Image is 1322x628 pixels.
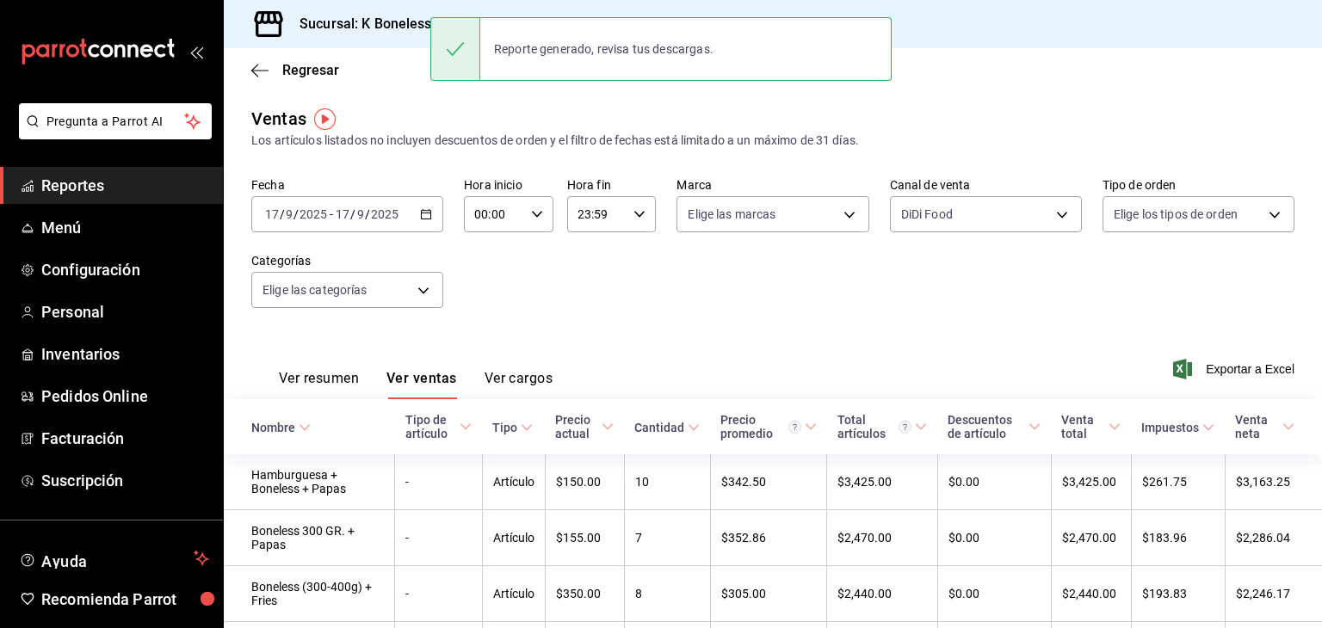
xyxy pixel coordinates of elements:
[948,413,1041,440] span: Descuentos de artículo
[330,207,333,221] span: -
[41,342,209,366] span: Inventarios
[1225,566,1322,622] td: $2,246.17
[837,413,928,440] span: Total artículos
[405,413,457,440] div: Tipo de artículo
[282,62,339,78] span: Regresar
[837,413,912,440] div: Total artículos
[482,566,545,622] td: Artículo
[1131,510,1225,566] td: $183.96
[41,588,209,611] span: Recomienda Parrot
[1051,566,1131,622] td: $2,440.00
[41,427,209,450] span: Facturación
[555,413,614,440] span: Precio actual
[1141,421,1199,434] div: Impuestos
[624,566,710,622] td: 8
[710,454,826,510] td: $342.50
[41,548,187,569] span: Ayuda
[299,207,328,221] input: ----
[710,566,826,622] td: $305.00
[1225,510,1322,566] td: $2,286.04
[41,258,209,281] span: Configuración
[41,216,209,239] span: Menú
[545,510,624,566] td: $155.00
[1061,413,1121,440] span: Venta total
[279,370,553,399] div: navigation tabs
[545,566,624,622] td: $350.00
[567,179,657,191] label: Hora fin
[634,421,700,434] span: Cantidad
[1131,454,1225,510] td: $261.75
[1051,510,1131,566] td: $2,470.00
[1225,454,1322,510] td: $3,163.25
[365,207,370,221] span: /
[545,454,624,510] td: $150.00
[370,207,399,221] input: ----
[492,421,517,434] div: Tipo
[224,566,395,622] td: Boneless (300-400g) + Fries
[901,206,953,223] span: DiDi Food
[280,207,285,221] span: /
[937,566,1051,622] td: $0.00
[41,174,209,197] span: Reportes
[634,421,684,434] div: Cantidad
[251,255,443,267] label: Categorías
[41,300,209,323] span: Personal
[827,510,938,566] td: $2,470.00
[251,421,295,434] div: Nombre
[720,413,800,440] div: Precio promedio
[937,510,1051,566] td: $0.00
[350,207,355,221] span: /
[827,566,938,622] td: $2,440.00
[1235,413,1294,440] span: Venta neta
[624,454,710,510] td: 10
[46,113,185,131] span: Pregunta a Parrot AI
[948,413,1025,440] div: Descuentos de artículo
[314,108,336,130] img: Tooltip marker
[1131,566,1225,622] td: $193.83
[251,62,339,78] button: Regresar
[710,510,826,566] td: $352.86
[251,106,306,132] div: Ventas
[1141,421,1214,434] span: Impuestos
[224,454,395,510] td: Hamburguesa + Boneless + Papas
[41,469,209,492] span: Suscripción
[1114,206,1238,223] span: Elige los tipos de orden
[1103,179,1294,191] label: Tipo de orden
[251,179,443,191] label: Fecha
[464,179,553,191] label: Hora inicio
[720,413,816,440] span: Precio promedio
[224,510,395,566] td: Boneless 300 GR. + Papas
[395,510,483,566] td: -
[286,14,466,34] h3: Sucursal: K Boneless (TIJ)
[624,510,710,566] td: 7
[688,206,775,223] span: Elige las marcas
[395,566,483,622] td: -
[482,510,545,566] td: Artículo
[189,45,203,58] button: open_drawer_menu
[827,454,938,510] td: $3,425.00
[251,421,311,434] span: Nombre
[676,179,868,191] label: Marca
[335,207,350,221] input: --
[1061,413,1105,440] div: Venta total
[251,132,1294,150] div: Los artículos listados no incluyen descuentos de orden y el filtro de fechas está limitado a un m...
[788,421,801,434] svg: Precio promedio = Total artículos / cantidad
[386,370,457,399] button: Ver ventas
[285,207,293,221] input: --
[1235,413,1279,440] div: Venta neta
[899,421,911,434] svg: El total artículos considera cambios de precios en los artículos así como costos adicionales por ...
[41,385,209,408] span: Pedidos Online
[555,413,598,440] div: Precio actual
[1051,454,1131,510] td: $3,425.00
[395,454,483,510] td: -
[480,30,727,68] div: Reporte generado, revisa tus descargas.
[1177,359,1294,379] button: Exportar a Excel
[264,207,280,221] input: --
[405,413,473,440] span: Tipo de artículo
[890,179,1082,191] label: Canal de venta
[937,454,1051,510] td: $0.00
[12,125,212,143] a: Pregunta a Parrot AI
[356,207,365,221] input: --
